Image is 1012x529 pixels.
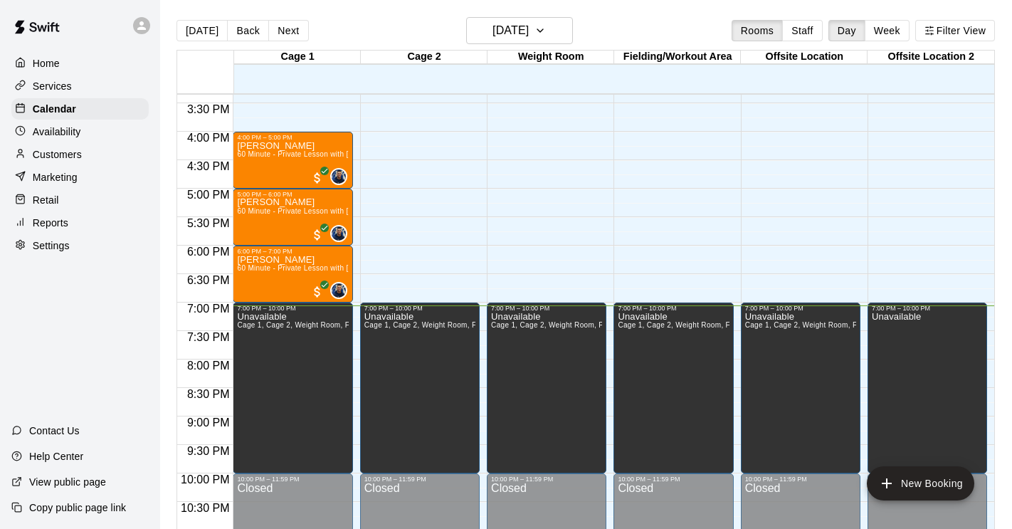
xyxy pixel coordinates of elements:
[360,303,480,473] div: 7:00 PM – 10:00 PM: Unavailable
[237,248,348,255] div: 6:00 PM – 7:00 PM
[184,445,233,457] span: 9:30 PM
[741,51,868,64] div: Offsite Location
[177,502,233,514] span: 10:30 PM
[237,305,348,312] div: 7:00 PM – 10:00 PM
[184,132,233,144] span: 4:00 PM
[184,246,233,258] span: 6:00 PM
[614,51,741,64] div: Fielding/Workout Area
[336,168,347,185] span: Alex Robinson
[233,303,352,473] div: 7:00 PM – 10:00 PM: Unavailable
[184,331,233,343] span: 7:30 PM
[466,17,573,44] button: [DATE]
[332,169,346,184] img: Alex Robinson
[332,283,346,298] img: Alex Robinson
[33,216,68,230] p: Reports
[11,121,149,142] a: Availability
[336,282,347,299] span: Alex Robinson
[867,466,974,501] button: add
[491,321,795,329] span: Cage 1, Cage 2, Weight Room, Fielding/Workout Area, Offsite Location, Offsite Location 2
[29,475,106,489] p: View public page
[29,501,126,515] p: Copy public page link
[237,150,475,158] span: 60 Minute - Private Lesson with [PERSON_NAME] / [PERSON_NAME]
[487,51,614,64] div: Weight Room
[11,144,149,165] a: Customers
[233,246,352,303] div: 6:00 PM – 7:00 PM: Vinny Spilker
[233,132,352,189] div: 4:00 PM – 5:00 PM: Jacob Martin
[310,171,325,185] span: All customers have paid
[237,207,475,215] span: 60 Minute - Private Lesson with [PERSON_NAME] / [PERSON_NAME]
[11,189,149,211] a: Retail
[33,147,82,162] p: Customers
[33,102,76,116] p: Calendar
[618,476,729,483] div: 10:00 PM – 11:59 PM
[227,20,269,41] button: Back
[33,79,72,93] p: Services
[184,360,233,372] span: 8:00 PM
[868,303,987,473] div: 7:00 PM – 10:00 PM: Unavailable
[915,20,995,41] button: Filter View
[491,476,602,483] div: 10:00 PM – 11:59 PM
[184,274,233,286] span: 6:30 PM
[865,20,910,41] button: Week
[364,305,475,312] div: 7:00 PM – 10:00 PM
[11,212,149,234] a: Reports
[310,285,325,299] span: All customers have paid
[872,305,983,312] div: 7:00 PM – 10:00 PM
[364,321,668,329] span: Cage 1, Cage 2, Weight Room, Fielding/Workout Area, Offsite Location, Offsite Location 2
[184,217,233,229] span: 5:30 PM
[176,20,228,41] button: [DATE]
[310,228,325,242] span: All customers have paid
[268,20,308,41] button: Next
[177,473,233,486] span: 10:00 PM
[184,189,233,201] span: 5:00 PM
[332,226,346,241] img: Alex Robinson
[11,75,149,97] a: Services
[11,53,149,74] a: Home
[336,225,347,242] span: Alex Robinson
[184,303,233,315] span: 7:00 PM
[613,303,733,473] div: 7:00 PM – 10:00 PM: Unavailable
[361,51,487,64] div: Cage 2
[184,388,233,400] span: 8:30 PM
[732,20,783,41] button: Rooms
[618,321,922,329] span: Cage 1, Cage 2, Weight Room, Fielding/Workout Area, Offsite Location, Offsite Location 2
[29,424,80,438] p: Contact Us
[741,303,860,473] div: 7:00 PM – 10:00 PM: Unavailable
[745,476,856,483] div: 10:00 PM – 11:59 PM
[184,160,233,172] span: 4:30 PM
[487,303,606,473] div: 7:00 PM – 10:00 PM: Unavailable
[782,20,823,41] button: Staff
[33,125,81,139] p: Availability
[330,168,347,185] div: Alex Robinson
[237,476,348,483] div: 10:00 PM – 11:59 PM
[330,282,347,299] div: Alex Robinson
[11,167,149,188] a: Marketing
[237,191,348,198] div: 5:00 PM – 6:00 PM
[828,20,865,41] button: Day
[184,103,233,115] span: 3:30 PM
[237,134,348,141] div: 4:00 PM – 5:00 PM
[33,239,70,253] p: Settings
[234,51,361,64] div: Cage 1
[491,305,602,312] div: 7:00 PM – 10:00 PM
[11,98,149,120] a: Calendar
[745,305,856,312] div: 7:00 PM – 10:00 PM
[330,225,347,242] div: Alex Robinson
[33,193,59,207] p: Retail
[11,235,149,256] a: Settings
[33,56,60,70] p: Home
[237,264,475,272] span: 60 Minute - Private Lesson with [PERSON_NAME] / [PERSON_NAME]
[29,449,83,463] p: Help Center
[868,51,994,64] div: Offsite Location 2
[237,321,541,329] span: Cage 1, Cage 2, Weight Room, Fielding/Workout Area, Offsite Location, Offsite Location 2
[184,417,233,429] span: 9:00 PM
